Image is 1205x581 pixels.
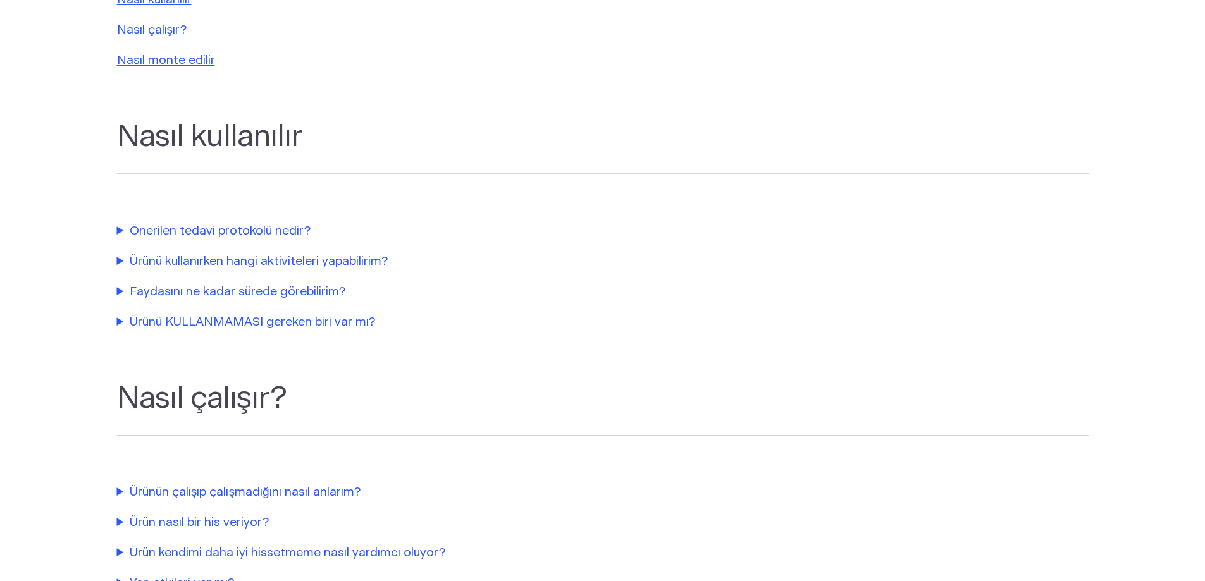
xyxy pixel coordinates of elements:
[130,486,361,498] font: Ürünün çalışıp çalışmadığını nasıl anlarım?
[117,223,693,241] summary: Önerilen tedavi protokolü nedir?
[117,253,693,271] summary: Ürünü kullanırken hangi aktiviteleri yapabilirim?
[117,122,302,152] font: Nasıl kullanılır
[117,514,693,532] summary: Ürün nasıl bir his veriyor?
[117,484,693,502] summary: Ürünün çalışıp çalışmadığını nasıl anlarım?
[130,225,311,237] font: Önerilen tedavi protokolü nedir?
[117,314,693,332] summary: Ürünü KULLANMAMASI gereken biri var mı?
[117,384,287,414] font: Nasıl çalışır?
[117,54,215,66] a: Nasıl monte edilir
[130,316,376,328] font: Ürünü KULLANMAMASI gereken biri var mı?
[130,517,269,529] font: Ürün nasıl bir his veriyor?
[130,547,446,559] font: Ürün kendimi daha iyi hissetmeme nasıl yardımcı oluyor?
[117,24,188,36] a: Nasıl çalışır?
[117,544,693,563] summary: Ürün kendimi daha iyi hissetmeme nasıl yardımcı oluyor?
[117,283,693,302] summary: Faydasını ne kadar sürede görebilirim?
[130,286,346,298] font: Faydasını ne kadar sürede görebilirim?
[130,255,388,267] font: Ürünü kullanırken hangi aktiviteleri yapabilirim?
